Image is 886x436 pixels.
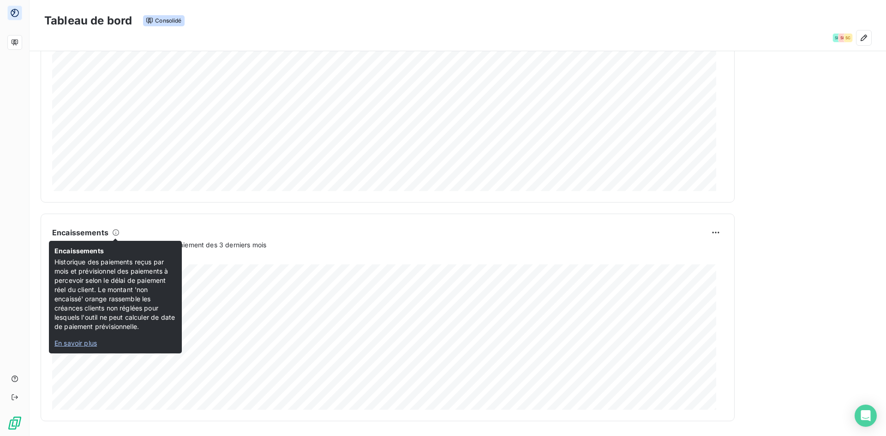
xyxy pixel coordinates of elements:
span: Consolidé [143,15,184,26]
span: En savoir plus [54,339,97,347]
div: SE [838,33,847,42]
img: Logo LeanPay [7,416,22,430]
div: SE [832,33,842,42]
div: SC [844,33,853,42]
h6: Encaissements [52,227,108,238]
span: Encaissements [54,246,176,257]
span: Historique des paiements reçus par mois et prévisionnel des paiements à percevoir selon le délai ... [54,257,176,331]
span: Prévisionnel basé sur le délai moyen de paiement des 3 derniers mois [52,240,266,250]
h3: Tableau de bord [44,12,132,29]
div: Open Intercom Messenger [855,405,877,427]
